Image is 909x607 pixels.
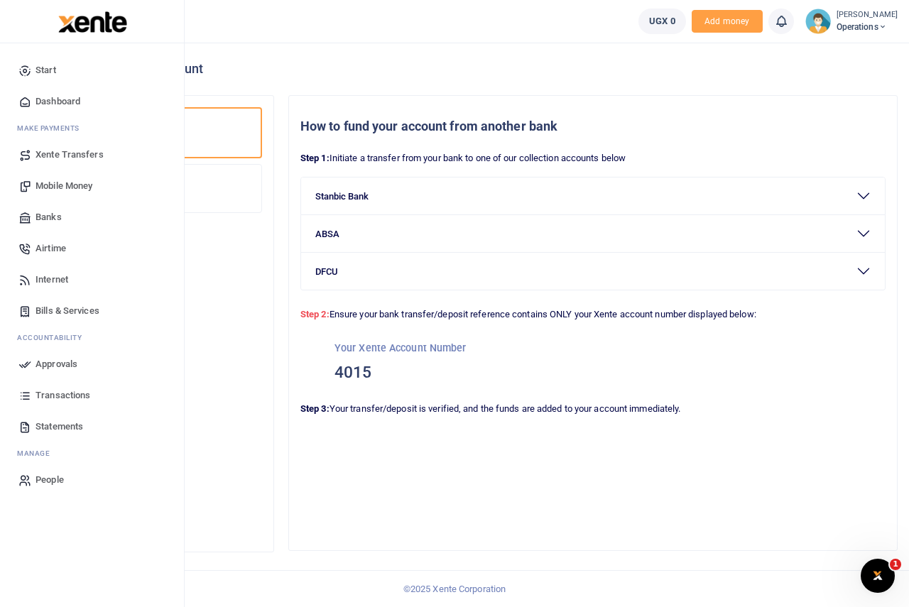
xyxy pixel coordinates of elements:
[36,388,90,403] span: Transactions
[300,403,330,414] strong: Step 3:
[36,94,80,109] span: Dashboard
[36,210,62,224] span: Banks
[837,9,898,21] small: [PERSON_NAME]
[334,342,467,354] small: Your Xente Account Number
[692,15,763,26] a: Add money
[36,63,56,77] span: Start
[11,442,173,464] li: M
[334,362,851,383] h3: 4015
[11,139,173,170] a: Xente Transfers
[28,332,82,343] span: countability
[301,215,885,252] button: ABSA
[11,55,173,86] a: Start
[54,61,470,77] h4: Add funds to your account
[11,295,173,327] a: Bills & Services
[638,9,686,34] a: UGX 0
[36,273,68,287] span: Internet
[300,402,886,417] p: Your transfer/deposit is verified, and the funds are added to your account immediately.
[11,349,173,380] a: Approvals
[692,10,763,33] li: Toup your wallet
[837,21,898,33] span: Operations
[36,357,77,371] span: Approvals
[36,241,66,256] span: Airtime
[11,464,173,496] a: People
[300,151,886,166] p: Initiate a transfer from your bank to one of our collection accounts below
[692,10,763,33] span: Add money
[300,302,886,322] p: Ensure your bank transfer/deposit reference contains ONLY your Xente account number displayed below:
[301,253,885,290] button: DFCU
[301,177,885,214] button: Stanbic Bank
[890,559,901,570] span: 1
[11,202,173,233] a: Banks
[11,327,173,349] li: Ac
[24,123,80,133] span: ake Payments
[11,411,173,442] a: Statements
[57,16,127,26] a: logo-small logo-large logo-large
[11,86,173,117] a: Dashboard
[11,233,173,264] a: Airtime
[36,304,99,318] span: Bills & Services
[300,309,330,319] strong: Step 2:
[36,420,83,434] span: Statements
[805,9,898,34] a: profile-user [PERSON_NAME] Operations
[36,148,104,162] span: Xente Transfers
[300,153,330,163] strong: Step 1:
[58,11,127,33] img: logo-large
[11,264,173,295] a: Internet
[24,448,50,459] span: anage
[11,170,173,202] a: Mobile Money
[861,559,895,593] iframe: Intercom live chat
[633,9,692,34] li: Wallet ballance
[805,9,831,34] img: profile-user
[36,179,92,193] span: Mobile Money
[649,14,675,28] span: UGX 0
[36,473,64,487] span: People
[300,119,886,134] h5: How to fund your account from another bank
[11,117,173,139] li: M
[11,380,173,411] a: Transactions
